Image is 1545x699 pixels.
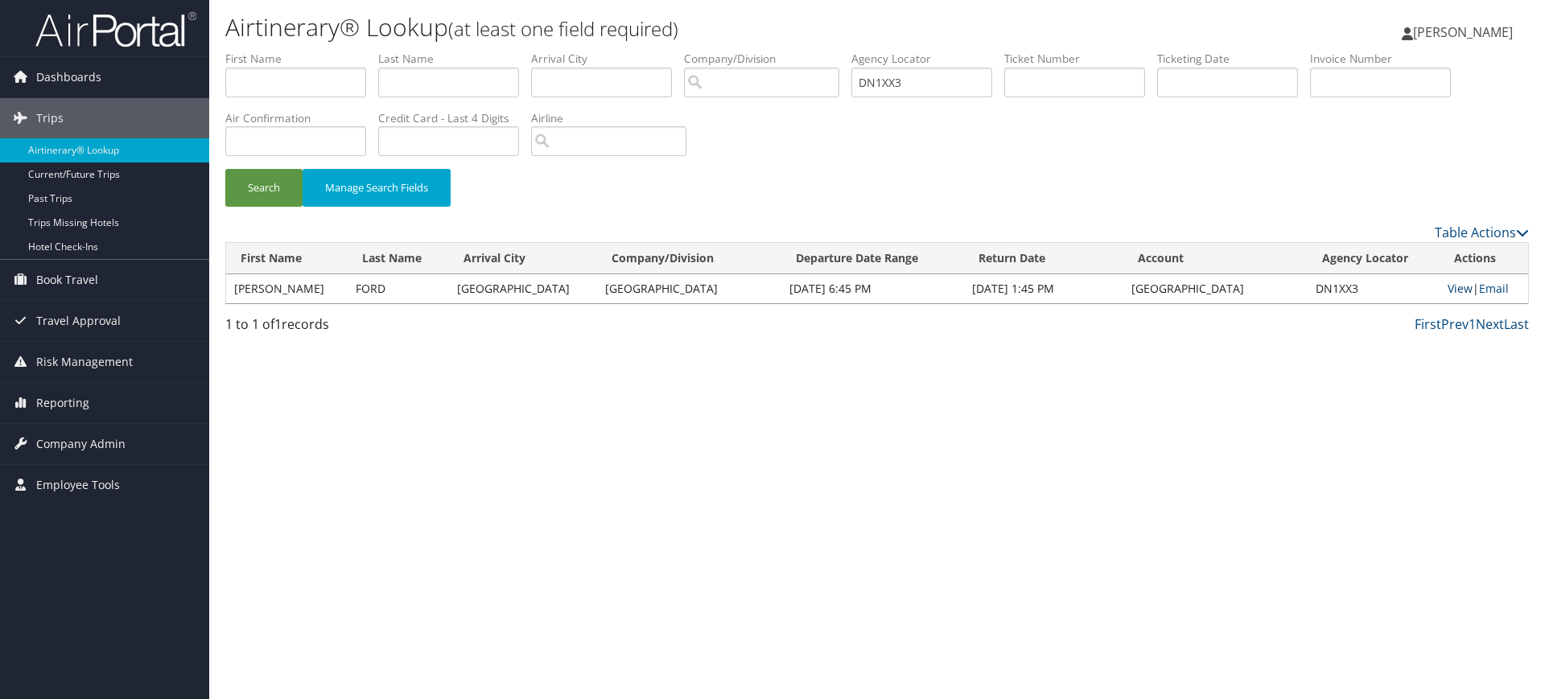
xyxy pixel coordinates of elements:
td: DN1XX3 [1308,274,1440,303]
label: First Name [225,51,378,67]
a: [PERSON_NAME] [1402,8,1529,56]
td: | [1440,274,1528,303]
div: 1 to 1 of records [225,315,534,342]
th: Arrival City: activate to sort column ascending [449,243,596,274]
a: Next [1476,315,1504,333]
a: First [1415,315,1441,333]
label: Invoice Number [1310,51,1463,67]
label: Agency Locator [851,51,1004,67]
td: [DATE] 6:45 PM [781,274,964,303]
small: (at least one field required) [448,15,678,42]
span: Reporting [36,383,89,423]
a: Last [1504,315,1529,333]
span: Trips [36,98,64,138]
th: Agency Locator: activate to sort column ascending [1308,243,1440,274]
td: [DATE] 1:45 PM [964,274,1123,303]
a: 1 [1469,315,1476,333]
td: [GEOGRAPHIC_DATA] [1123,274,1308,303]
label: Airline [531,110,698,126]
span: [PERSON_NAME] [1413,23,1513,41]
img: airportal-logo.png [35,10,196,48]
label: Credit Card - Last 4 Digits [378,110,531,126]
td: [GEOGRAPHIC_DATA] [597,274,781,303]
td: [GEOGRAPHIC_DATA] [449,274,596,303]
span: Dashboards [36,57,101,97]
th: Account: activate to sort column ascending [1123,243,1308,274]
a: Email [1479,281,1509,296]
span: Company Admin [36,424,126,464]
span: Employee Tools [36,465,120,505]
label: Arrival City [531,51,684,67]
label: Company/Division [684,51,851,67]
span: 1 [274,315,282,333]
button: Manage Search Fields [303,169,451,207]
th: Company/Division [597,243,781,274]
label: Last Name [378,51,531,67]
th: First Name: activate to sort column ascending [226,243,348,274]
td: [PERSON_NAME] [226,274,348,303]
span: Travel Approval [36,301,121,341]
a: Table Actions [1435,224,1529,241]
label: Air Confirmation [225,110,378,126]
th: Departure Date Range: activate to sort column ascending [781,243,964,274]
button: Search [225,169,303,207]
h1: Airtinerary® Lookup [225,10,1094,44]
label: Ticketing Date [1157,51,1310,67]
span: Risk Management [36,342,133,382]
a: View [1448,281,1473,296]
td: FORD [348,274,449,303]
a: Prev [1441,315,1469,333]
th: Return Date: activate to sort column ascending [964,243,1123,274]
th: Actions [1440,243,1528,274]
th: Last Name: activate to sort column ascending [348,243,449,274]
span: Book Travel [36,260,98,300]
label: Ticket Number [1004,51,1157,67]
